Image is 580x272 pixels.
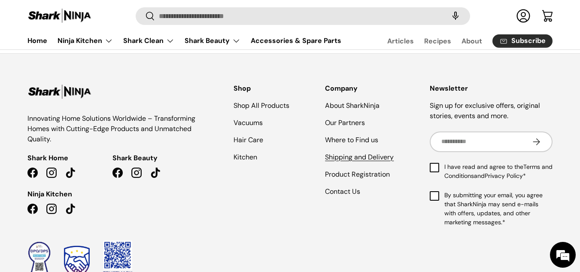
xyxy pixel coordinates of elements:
[511,38,546,45] span: Subscribe
[18,81,150,168] span: We are offline. Please leave us a message.
[430,83,553,94] h2: Newsletter
[387,33,414,49] a: Articles
[27,32,47,49] a: Home
[444,163,553,180] a: Terms and Conditions
[325,170,390,179] a: Product Registration
[325,118,365,127] a: Our Partners
[27,8,92,24] img: Shark Ninja Philippines
[4,181,164,211] textarea: Type your message and click 'Submit'
[27,113,197,144] p: Innovating Home Solutions Worldwide – Transforming Homes with Cutting-Edge Products and Unmatched...
[45,48,144,59] div: Leave a message
[325,187,360,196] a: Contact Us
[442,7,469,26] speech-search-button: Search by voice
[485,172,523,180] a: Privacy Policy
[27,153,68,163] span: Shark Home
[325,135,378,144] a: Where to Find us
[234,135,263,144] a: Hair Care
[492,34,553,48] a: Subscribe
[234,153,257,162] a: Kitchen
[234,101,289,110] a: Shop All Products
[325,101,380,110] a: About SharkNinja
[367,32,553,49] nav: Secondary
[325,153,394,162] a: Shipping and Delivery
[424,33,451,49] a: Recipes
[27,189,72,199] span: Ninja Kitchen
[27,32,341,49] nav: Primary
[141,4,161,25] div: Minimize live chat window
[126,211,156,223] em: Submit
[444,191,553,227] span: By submitting your email, you agree that SharkNinja may send e-mails with offers, updates, and ot...
[444,162,553,180] span: I have read and agree to the and *
[52,32,118,49] summary: Ninja Kitchen
[118,32,179,49] summary: Shark Clean
[430,101,553,121] p: Sign up for exclusive offers, original stories, events and more.
[234,118,263,127] a: Vacuums
[251,32,341,49] a: Accessories & Spare Parts
[112,153,158,163] span: Shark Beauty
[462,33,482,49] a: About
[179,32,246,49] summary: Shark Beauty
